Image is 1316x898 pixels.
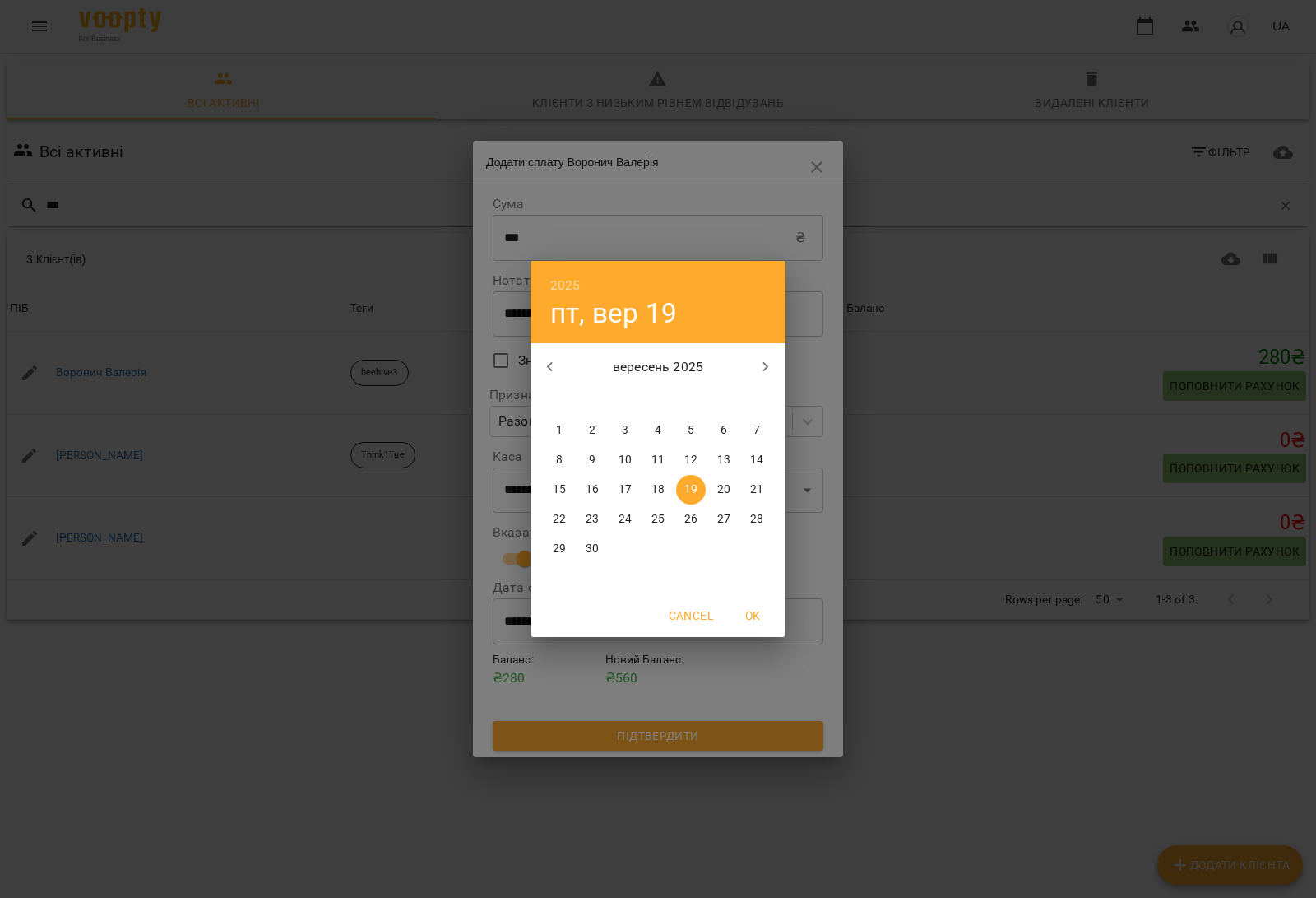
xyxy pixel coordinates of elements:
button: 21 [742,475,772,505]
span: сб [709,391,739,407]
span: Cancel [669,606,713,626]
button: 20 [709,475,739,505]
p: 22 [553,511,566,528]
p: 26 [684,511,697,528]
span: пт [676,391,706,407]
button: 22 [544,505,574,534]
span: ср [610,391,640,407]
p: вересень 2025 [570,357,747,377]
p: 3 [622,422,628,439]
button: 5 [676,416,706,445]
p: 24 [619,511,632,528]
p: 27 [717,511,730,528]
p: 12 [684,452,697,468]
button: Cancel [662,601,720,630]
button: 24 [610,505,640,534]
p: 20 [717,482,730,498]
button: пт, вер 19 [550,296,677,330]
button: 15 [544,475,574,505]
p: 1 [556,422,563,439]
p: 13 [717,452,730,468]
button: 25 [643,505,673,534]
p: 16 [586,482,599,498]
button: 12 [676,445,706,475]
button: 7 [742,416,772,445]
button: 17 [610,475,640,505]
button: 28 [742,505,772,534]
span: нд [742,391,772,407]
button: 2025 [550,274,581,297]
p: 4 [655,422,661,439]
p: 29 [553,541,566,557]
p: 30 [586,541,599,557]
span: чт [643,391,673,407]
button: 18 [643,475,673,505]
p: 5 [688,422,694,439]
button: 23 [577,505,607,534]
p: 7 [753,422,760,439]
button: 27 [709,505,739,534]
p: 17 [619,482,632,498]
p: 19 [684,482,697,498]
button: 19 [676,475,706,505]
span: OK [733,606,772,626]
p: 14 [750,452,763,468]
button: 6 [709,416,739,445]
p: 18 [651,482,665,498]
p: 23 [586,511,599,528]
p: 28 [750,511,763,528]
p: 10 [619,452,632,468]
button: 29 [544,534,574,564]
button: 11 [643,445,673,475]
button: 1 [544,416,574,445]
p: 6 [721,422,727,439]
p: 9 [589,452,595,468]
button: 26 [676,505,706,534]
button: 2 [577,416,607,445]
button: 30 [577,534,607,564]
p: 21 [750,482,763,498]
button: 10 [610,445,640,475]
button: 4 [643,416,673,445]
button: OK [726,601,779,630]
button: 9 [577,445,607,475]
p: 25 [651,511,665,528]
button: 8 [544,445,574,475]
p: 2 [589,422,595,439]
span: вт [577,391,607,407]
button: 14 [742,445,772,475]
p: 15 [553,482,566,498]
button: 13 [709,445,739,475]
p: 11 [651,452,665,468]
p: 8 [556,452,563,468]
button: 16 [577,475,607,505]
button: 3 [610,416,640,445]
span: пн [544,391,574,407]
